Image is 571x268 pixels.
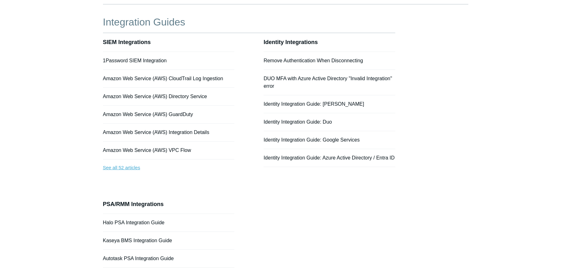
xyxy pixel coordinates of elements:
[264,58,363,63] a: Remove Authentication When Disconnecting
[264,101,364,107] a: Identity Integration Guide: [PERSON_NAME]
[103,112,193,117] a: Amazon Web Service (AWS) GuardDuty
[103,76,223,81] a: Amazon Web Service (AWS) CloudTrail Log Ingestion
[103,159,235,176] a: See all 52 articles
[103,201,164,207] a: PSA/RMM Integrations
[264,119,332,125] a: Identity Integration Guide: Duo
[264,76,392,89] a: DUO MFA with Azure Active Directory "Invalid Integration" error
[103,238,172,243] a: Kaseya BMS Integration Guide
[103,256,174,261] a: Autotask PSA Integration Guide
[103,130,209,135] a: Amazon Web Service (AWS) Integration Details
[264,39,318,45] a: Identity Integrations
[264,137,360,142] a: Identity Integration Guide: Google Services
[103,94,207,99] a: Amazon Web Service (AWS) Directory Service
[103,148,191,153] a: Amazon Web Service (AWS) VPC Flow
[103,14,395,30] h1: Integration Guides
[103,220,165,225] a: Halo PSA Integration Guide
[103,39,151,45] a: SIEM Integrations
[264,155,395,160] a: Identity Integration Guide: Azure Active Directory / Entra ID
[103,58,167,63] a: 1Password SIEM Integration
